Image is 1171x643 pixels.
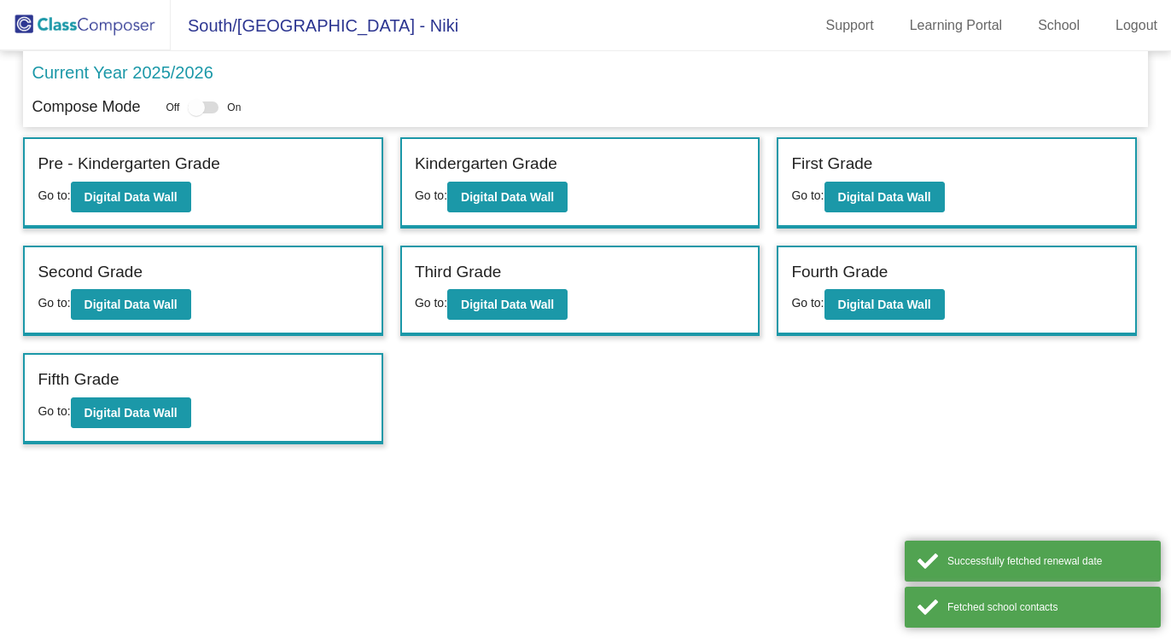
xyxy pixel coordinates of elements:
[824,289,945,320] button: Digital Data Wall
[838,190,931,204] b: Digital Data Wall
[824,182,945,212] button: Digital Data Wall
[415,188,447,202] span: Go to:
[84,190,178,204] b: Digital Data Wall
[838,298,931,311] b: Digital Data Wall
[947,600,1148,615] div: Fetched school contacts
[84,298,178,311] b: Digital Data Wall
[166,100,180,115] span: Off
[791,260,888,285] label: Fourth Grade
[1024,12,1093,39] a: School
[71,397,191,428] button: Digital Data Wall
[38,152,219,177] label: Pre - Kindergarten Grade
[1102,12,1171,39] a: Logout
[227,100,241,115] span: On
[38,296,70,310] span: Go to:
[415,296,447,310] span: Go to:
[32,60,213,85] p: Current Year 2025/2026
[84,406,178,420] b: Digital Data Wall
[791,152,872,177] label: First Grade
[791,188,824,202] span: Go to:
[71,182,191,212] button: Digital Data Wall
[461,190,554,204] b: Digital Data Wall
[38,188,70,202] span: Go to:
[447,182,568,212] button: Digital Data Wall
[813,12,888,39] a: Support
[38,260,143,285] label: Second Grade
[415,260,501,285] label: Third Grade
[38,404,70,418] span: Go to:
[896,12,1017,39] a: Learning Portal
[447,289,568,320] button: Digital Data Wall
[791,296,824,310] span: Go to:
[461,298,554,311] b: Digital Data Wall
[947,553,1148,569] div: Successfully fetched renewal date
[38,368,119,392] label: Fifth Grade
[71,289,191,320] button: Digital Data Wall
[171,12,458,39] span: South/[GEOGRAPHIC_DATA] - Niki
[415,152,557,177] label: Kindergarten Grade
[32,96,140,119] p: Compose Mode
